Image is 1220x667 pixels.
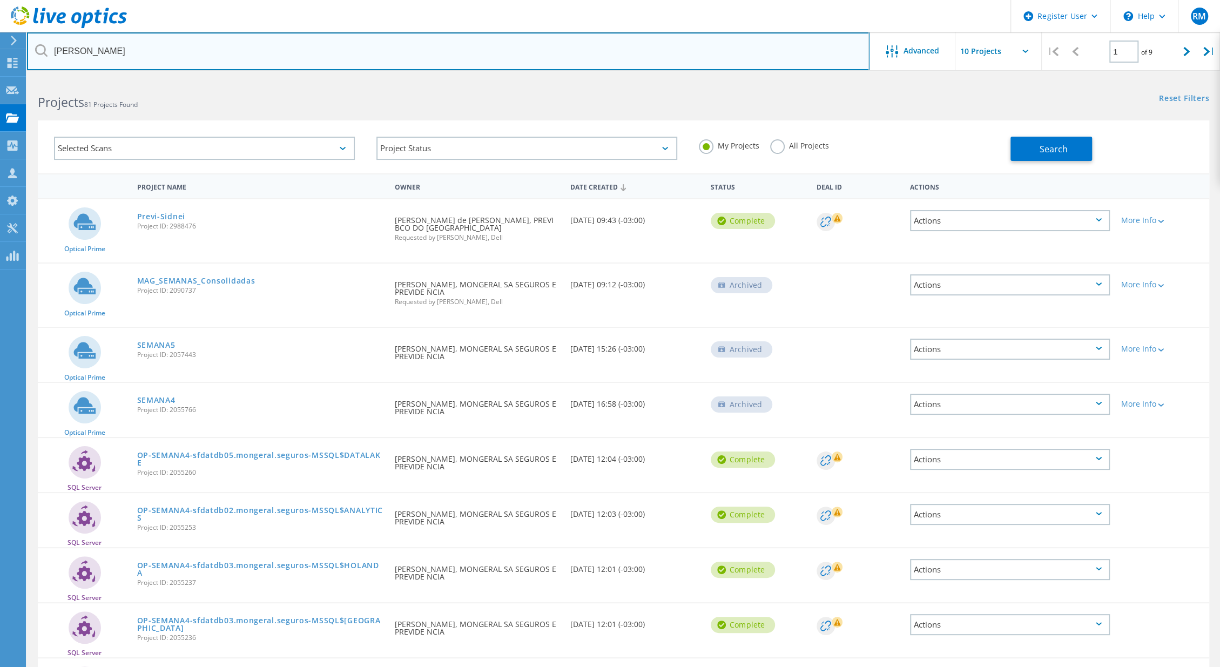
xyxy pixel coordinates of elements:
a: Live Optics Dashboard [11,23,127,30]
div: [DATE] 09:12 (-03:00) [565,264,705,299]
span: SQL Server [68,540,102,546]
div: Actions [910,614,1110,635]
label: My Projects [699,139,759,150]
span: Advanced [904,47,939,55]
div: Archived [711,277,772,293]
span: Optical Prime [64,429,105,436]
a: OP-SEMANA4-sfdatdb03.mongeral.seguros-MSSQL$[GEOGRAPHIC_DATA] [137,617,384,632]
span: Project ID: 2055766 [137,407,384,413]
span: Project ID: 2090737 [137,287,384,294]
div: Actions [910,449,1110,470]
span: Project ID: 2055237 [137,580,384,586]
a: OP-SEMANA4-sfdatdb05.mongeral.seguros-MSSQL$DATALAKE [137,452,384,467]
div: | [1198,32,1220,71]
input: Search projects by name, owner, ID, company, etc [27,32,869,70]
span: of 9 [1141,48,1152,57]
div: Complete [711,452,775,468]
div: More Info [1121,400,1204,408]
div: [DATE] 12:01 (-03:00) [565,603,705,639]
span: Requested by [PERSON_NAME], Dell [395,234,560,241]
div: Complete [711,617,775,633]
span: Project ID: 2055236 [137,635,384,641]
span: Project ID: 2057443 [137,352,384,358]
div: [DATE] 12:04 (-03:00) [565,438,705,474]
div: Actions [910,274,1110,295]
div: [DATE] 09:43 (-03:00) [565,199,705,235]
span: 81 Projects Found [84,100,138,109]
div: Owner [389,176,565,196]
span: SQL Server [68,595,102,601]
svg: \n [1123,11,1133,21]
div: Actions [910,504,1110,525]
div: Actions [910,210,1110,231]
a: OP-SEMANA4-sfdatdb03.mongeral.seguros-MSSQL$HOLANDA [137,562,384,577]
label: All Projects [770,139,829,150]
div: [PERSON_NAME] de [PERSON_NAME], PREVI BCO DO [GEOGRAPHIC_DATA] [389,199,565,252]
a: MAG_SEMANAS_Consolidadas [137,277,255,285]
div: Actions [910,339,1110,360]
div: Archived [711,396,772,413]
div: | [1042,32,1064,71]
span: Project ID: 2055260 [137,469,384,476]
div: Project Name [132,176,389,196]
a: SEMANA5 [137,341,176,349]
div: [DATE] 12:03 (-03:00) [565,493,705,529]
div: Deal Id [811,176,905,196]
button: Search [1010,137,1092,161]
div: Actions [905,176,1115,196]
span: Project ID: 2988476 [137,223,384,230]
span: Optical Prime [64,246,105,252]
div: [PERSON_NAME], MONGERAL SA SEGUROS E PREVIDE NCIA [389,383,565,426]
span: Optical Prime [64,374,105,381]
div: [PERSON_NAME], MONGERAL SA SEGUROS E PREVIDE NCIA [389,328,565,371]
a: SEMANA4 [137,396,176,404]
div: [DATE] 12:01 (-03:00) [565,548,705,584]
b: Projects [38,93,84,111]
div: [DATE] 16:58 (-03:00) [565,383,705,419]
div: Archived [711,341,772,358]
div: [PERSON_NAME], MONGERAL SA SEGUROS E PREVIDE NCIA [389,264,565,316]
span: RM [1192,12,1206,21]
div: [DATE] 15:26 (-03:00) [565,328,705,363]
div: Project Status [376,137,677,160]
div: [PERSON_NAME], MONGERAL SA SEGUROS E PREVIDE NCIA [389,438,565,481]
span: Search [1039,143,1067,155]
div: More Info [1121,217,1204,224]
span: Requested by [PERSON_NAME], Dell [395,299,560,305]
div: Selected Scans [54,137,355,160]
div: Actions [910,394,1110,415]
a: Reset Filters [1159,95,1209,104]
span: SQL Server [68,484,102,491]
div: [PERSON_NAME], MONGERAL SA SEGUROS E PREVIDE NCIA [389,603,565,646]
div: Complete [711,213,775,229]
div: Status [705,176,811,196]
div: More Info [1121,281,1204,288]
span: Project ID: 2055253 [137,524,384,531]
div: Complete [711,562,775,578]
a: Previ-Sidnei [137,213,185,220]
div: Date Created [565,176,705,197]
a: OP-SEMANA4-sfdatdb02.mongeral.seguros-MSSQL$ANALYTICS [137,507,384,522]
div: [PERSON_NAME], MONGERAL SA SEGUROS E PREVIDE NCIA [389,493,565,536]
span: Optical Prime [64,310,105,316]
div: More Info [1121,345,1204,353]
div: Complete [711,507,775,523]
div: Actions [910,559,1110,580]
span: SQL Server [68,650,102,656]
div: [PERSON_NAME], MONGERAL SA SEGUROS E PREVIDE NCIA [389,548,565,591]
